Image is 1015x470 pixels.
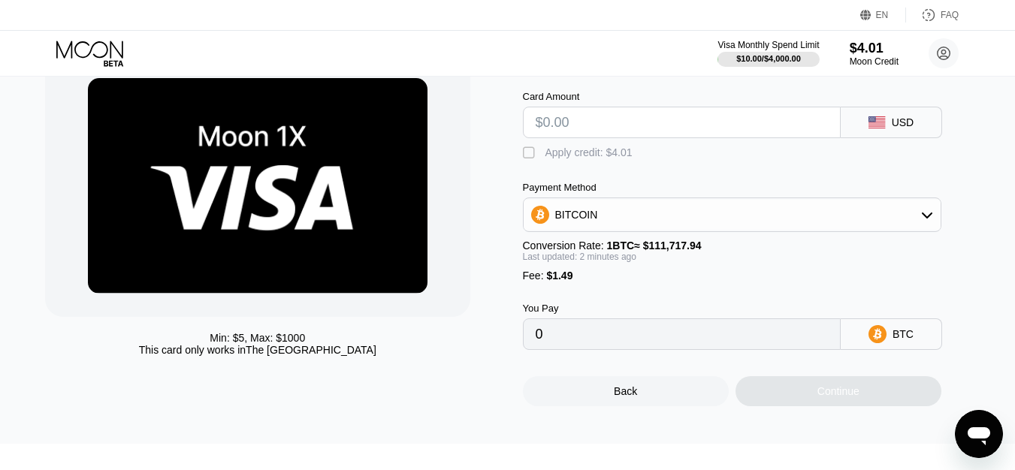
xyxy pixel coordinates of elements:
[892,116,914,128] div: USD
[546,270,572,282] span: $1.49
[850,41,899,56] div: $4.01
[736,54,801,63] div: $10.00 / $4,000.00
[860,8,906,23] div: EN
[941,10,959,20] div: FAQ
[524,200,941,230] div: BITCOIN
[876,10,889,20] div: EN
[523,240,941,252] div: Conversion Rate:
[210,332,305,344] div: Min: $ 5 , Max: $ 1000
[955,410,1003,458] iframe: Button to launch messaging window
[717,40,819,67] div: Visa Monthly Spend Limit$10.00/$4,000.00
[614,385,637,397] div: Back
[523,146,538,161] div: 
[850,56,899,67] div: Moon Credit
[893,328,914,340] div: BTC
[555,209,598,221] div: BITCOIN
[545,146,633,158] div: Apply credit: $4.01
[523,252,941,262] div: Last updated: 2 minutes ago
[717,40,819,50] div: Visa Monthly Spend Limit
[536,107,828,137] input: $0.00
[523,303,841,314] div: You Pay
[523,91,841,102] div: Card Amount
[523,376,729,406] div: Back
[523,270,941,282] div: Fee :
[139,344,376,356] div: This card only works in The [GEOGRAPHIC_DATA]
[523,182,941,193] div: Payment Method
[850,41,899,67] div: $4.01Moon Credit
[607,240,702,252] span: 1 BTC ≈ $111,717.94
[906,8,959,23] div: FAQ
